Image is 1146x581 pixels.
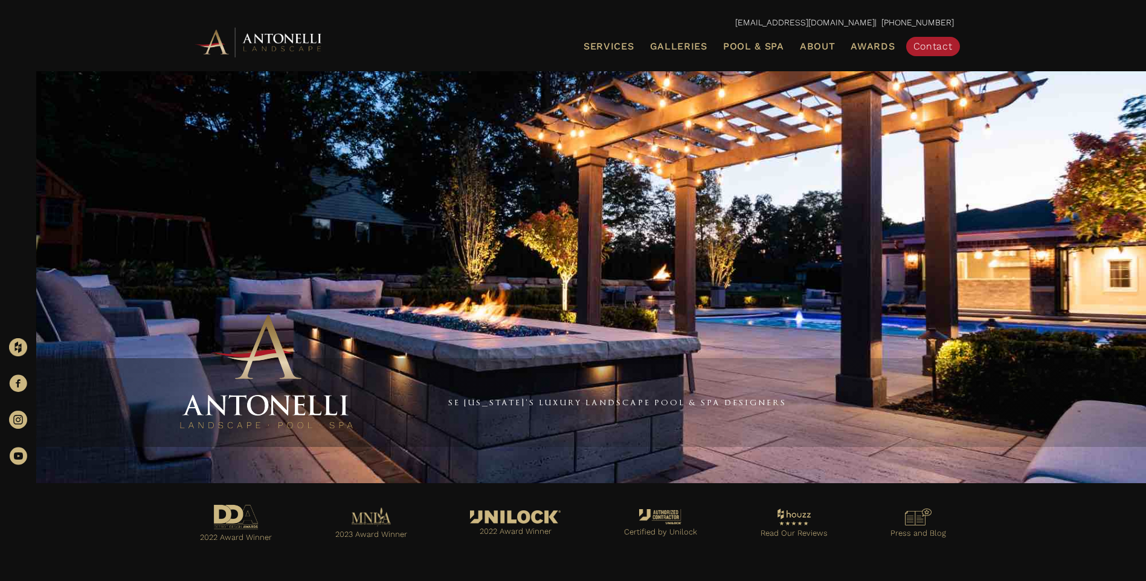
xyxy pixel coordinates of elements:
[800,42,835,51] span: About
[193,25,326,59] img: Antonelli Horizontal Logo
[723,40,784,52] span: Pool & Spa
[871,506,966,544] a: Go to https://antonellilandscape.com/press-media/
[181,501,292,548] a: Go to https://antonellilandscape.com/pool-and-spa/executive-sweet/
[851,40,895,52] span: Awards
[735,18,875,27] a: [EMAIL_ADDRESS][DOMAIN_NAME]
[795,39,840,54] a: About
[913,40,953,52] span: Contact
[448,397,787,407] a: SE [US_STATE]'s Luxury Landscape Pool & Spa Designers
[605,506,717,543] a: Go to https://antonellilandscape.com/unilock-authorized-contractor/
[718,39,789,54] a: Pool & Spa
[741,506,847,544] a: Go to https://www.houzz.com/professionals/landscape-architects-and-landscape-designers/antonelli-...
[584,42,634,51] span: Services
[176,310,357,435] img: Antonelli Stacked Logo
[315,504,427,545] a: Go to https://antonellilandscape.com/pool-and-spa/dont-stop-believing/
[650,40,707,52] span: Galleries
[579,39,639,54] a: Services
[645,39,712,54] a: Galleries
[193,15,954,31] p: | [PHONE_NUMBER]
[906,37,960,56] a: Contact
[451,507,581,542] a: Go to https://antonellilandscape.com/featured-projects/the-white-house/
[9,338,27,356] img: Houzz
[846,39,900,54] a: Awards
